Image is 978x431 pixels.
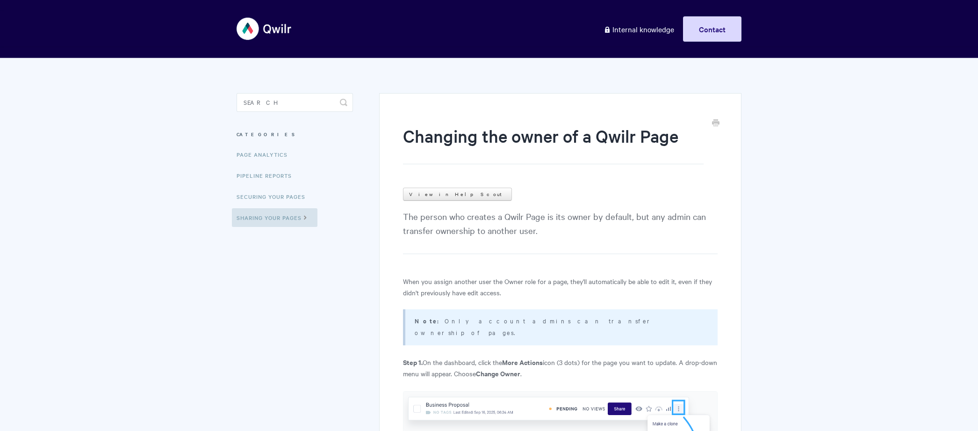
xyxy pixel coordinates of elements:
strong: Change Owner [476,368,520,378]
input: Search [237,93,353,112]
p: On the dashboard, click the icon (3 dots) for the page you want to update. A drop-down menu will ... [403,357,718,379]
h3: Categories [237,126,353,143]
a: Sharing Your Pages [232,208,317,227]
a: Page Analytics [237,145,295,164]
strong: Note: [415,316,445,325]
a: Pipeline reports [237,166,299,185]
h1: Changing the owner of a Qwilr Page [403,124,704,164]
p: The person who creates a Qwilr Page is its owner by default, but any admin can transfer ownership... [403,209,718,254]
strong: More Actions [502,357,543,367]
img: Qwilr Help Center [237,11,292,46]
a: Print this Article [712,118,719,129]
p: When you assign another user the Owner role for a page, they'll automatically be able to edit it,... [403,276,718,298]
strong: Step 1. [403,357,423,367]
a: Contact [683,16,741,42]
a: View in Help Scout [403,188,512,201]
p: Only account admins can transfer ownership of pages. [415,315,706,338]
a: Internal knowledge [597,16,681,42]
a: Securing Your Pages [237,187,312,206]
